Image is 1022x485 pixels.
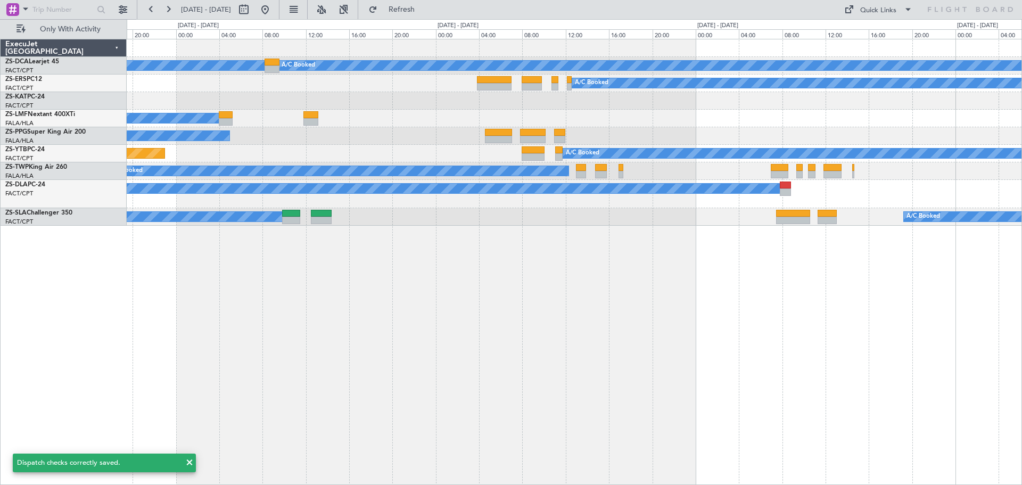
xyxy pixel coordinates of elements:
[955,29,999,39] div: 00:00
[349,29,392,39] div: 16:00
[306,29,349,39] div: 12:00
[380,6,424,13] span: Refresh
[5,76,42,83] a: ZS-ERSPC12
[5,182,28,188] span: ZS-DLA
[5,164,29,170] span: ZS-TWP
[826,29,869,39] div: 12:00
[5,84,33,92] a: FACT/CPT
[438,21,479,30] div: [DATE] - [DATE]
[133,29,176,39] div: 20:00
[5,154,33,162] a: FACT/CPT
[5,190,33,198] a: FACT/CPT
[262,29,306,39] div: 08:00
[653,29,696,39] div: 20:00
[282,57,315,73] div: A/C Booked
[522,29,565,39] div: 08:00
[5,146,27,153] span: ZS-YTB
[176,29,219,39] div: 00:00
[5,59,29,65] span: ZS-DCA
[5,102,33,110] a: FACT/CPT
[436,29,479,39] div: 00:00
[782,29,826,39] div: 08:00
[5,210,72,216] a: ZS-SLAChallenger 350
[28,26,112,33] span: Only With Activity
[5,172,34,180] a: FALA/HLA
[5,129,86,135] a: ZS-PPGSuper King Air 200
[5,94,45,100] a: ZS-KATPC-24
[5,76,27,83] span: ZS-ERS
[912,29,955,39] div: 20:00
[906,209,940,225] div: A/C Booked
[178,21,219,30] div: [DATE] - [DATE]
[869,29,912,39] div: 16:00
[5,111,75,118] a: ZS-LMFNextant 400XTi
[5,67,33,75] a: FACT/CPT
[5,111,28,118] span: ZS-LMF
[5,210,27,216] span: ZS-SLA
[5,129,27,135] span: ZS-PPG
[17,458,180,468] div: Dispatch checks correctly saved.
[5,182,45,188] a: ZS-DLAPC-24
[566,29,609,39] div: 12:00
[364,1,427,18] button: Refresh
[5,59,59,65] a: ZS-DCALearjet 45
[609,29,652,39] div: 16:00
[860,5,896,16] div: Quick Links
[566,145,599,161] div: A/C Booked
[12,21,116,38] button: Only With Activity
[5,164,67,170] a: ZS-TWPKing Air 260
[5,137,34,145] a: FALA/HLA
[575,75,608,91] div: A/C Booked
[181,5,231,14] span: [DATE] - [DATE]
[5,146,45,153] a: ZS-YTBPC-24
[219,29,262,39] div: 04:00
[739,29,782,39] div: 04:00
[32,2,94,18] input: Trip Number
[5,94,27,100] span: ZS-KAT
[697,21,738,30] div: [DATE] - [DATE]
[479,29,522,39] div: 04:00
[5,119,34,127] a: FALA/HLA
[5,218,33,226] a: FACT/CPT
[392,29,435,39] div: 20:00
[957,21,998,30] div: [DATE] - [DATE]
[696,29,739,39] div: 00:00
[839,1,918,18] button: Quick Links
